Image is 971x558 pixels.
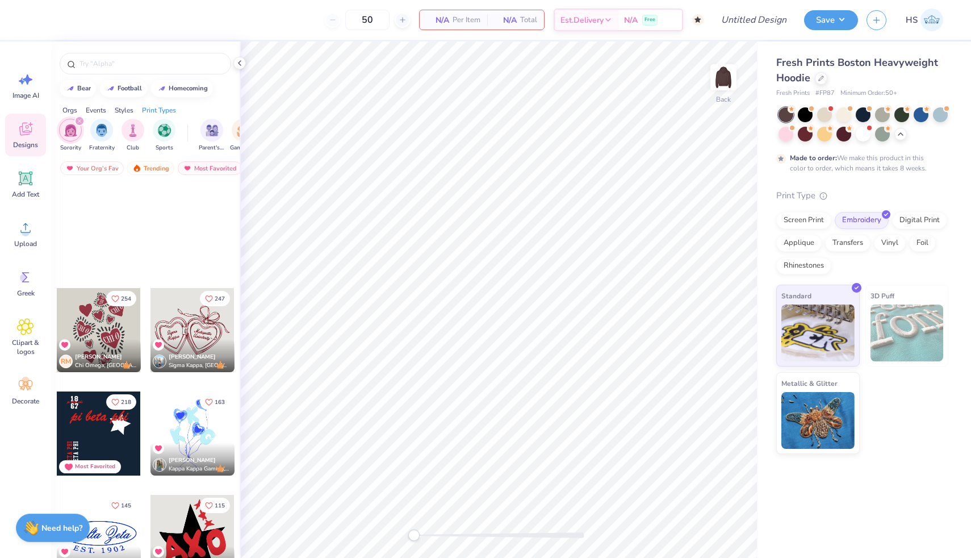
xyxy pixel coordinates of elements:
[106,291,136,306] button: Like
[776,257,831,274] div: Rhinestones
[75,463,115,471] div: Most Favorited
[157,85,166,92] img: trend_line.gif
[169,85,208,91] div: homecoming
[230,119,256,152] button: filter button
[408,530,420,541] div: Accessibility label
[60,80,96,97] button: bear
[77,85,91,91] div: bear
[825,235,870,252] div: Transfers
[62,105,77,115] div: Orgs
[712,9,796,31] input: Untitled Design
[644,16,655,24] span: Free
[716,94,731,105] div: Back
[781,377,838,389] span: Metallic & Glitter
[840,89,897,98] span: Minimum Order: 50 +
[127,161,174,175] div: Trending
[89,119,115,152] div: filter for Fraternity
[65,164,74,172] img: most_fav.gif
[60,144,81,152] span: Sorority
[151,80,213,97] button: homecoming
[781,305,855,361] img: Standard
[453,14,480,26] span: Per Item
[870,305,944,361] img: 3D Puff
[118,85,142,91] div: football
[156,144,173,152] span: Sports
[122,119,144,152] div: filter for Club
[121,296,131,302] span: 254
[127,124,139,137] img: Club Image
[59,119,82,152] button: filter button
[901,9,948,31] a: HS
[78,58,224,69] input: Try "Alpha"
[199,119,225,152] button: filter button
[199,144,225,152] span: Parent's Weekend
[169,361,230,370] span: Sigma Kappa, [GEOGRAPHIC_DATA]
[86,105,106,115] div: Events
[17,289,35,298] span: Greek
[776,212,831,229] div: Screen Print
[909,235,936,252] div: Foil
[121,399,131,405] span: 218
[41,523,82,534] strong: Need help?
[178,161,242,175] div: Most Favorited
[200,291,230,306] button: Like
[920,9,943,31] img: Hailey Stephens
[12,397,39,406] span: Decorate
[781,392,855,449] img: Metallic & Glitter
[106,85,115,92] img: trend_line.gif
[75,353,122,361] span: [PERSON_NAME]
[14,239,37,248] span: Upload
[790,153,837,163] strong: Made to order:
[7,338,44,356] span: Clipart & logos
[12,190,39,199] span: Add Text
[95,124,108,137] img: Fraternity Image
[66,85,75,92] img: trend_line.gif
[712,66,735,89] img: Back
[169,353,216,361] span: [PERSON_NAME]
[230,144,256,152] span: Game Day
[142,105,176,115] div: Print Types
[815,89,835,98] span: # FP87
[153,119,175,152] button: filter button
[892,212,947,229] div: Digital Print
[790,153,930,173] div: We make this product in this color to order, which means it takes 8 weeks.
[89,144,115,152] span: Fraternity
[870,290,894,302] span: 3D Puff
[12,91,39,100] span: Image AI
[122,119,144,152] button: filter button
[75,361,136,370] span: Chi Omega, [GEOGRAPHIC_DATA]
[89,119,115,152] button: filter button
[781,290,811,302] span: Standard
[121,503,131,509] span: 145
[215,296,225,302] span: 247
[215,503,225,509] span: 115
[183,164,192,172] img: most_fav.gif
[13,140,38,149] span: Designs
[199,119,225,152] div: filter for Parent's Weekend
[59,119,82,152] div: filter for Sorority
[560,14,604,26] span: Est. Delivery
[624,14,638,26] span: N/A
[106,498,136,513] button: Like
[426,14,449,26] span: N/A
[106,394,136,410] button: Like
[237,124,250,137] img: Game Day Image
[230,119,256,152] div: filter for Game Day
[776,56,938,85] span: Fresh Prints Boston Heavyweight Hoodie
[60,161,124,175] div: Your Org's Fav
[59,355,73,368] div: RM
[100,80,147,97] button: football
[874,235,906,252] div: Vinyl
[127,144,139,152] span: Club
[776,235,822,252] div: Applique
[804,10,858,30] button: Save
[906,14,918,27] span: HS
[115,105,133,115] div: Styles
[169,456,216,464] span: [PERSON_NAME]
[835,212,889,229] div: Embroidery
[153,119,175,152] div: filter for Sports
[206,124,219,137] img: Parent's Weekend Image
[345,10,390,30] input: – –
[132,164,141,172] img: trending.gif
[776,189,948,202] div: Print Type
